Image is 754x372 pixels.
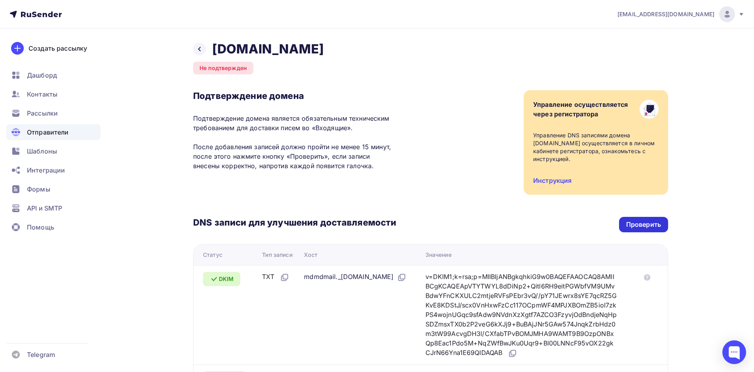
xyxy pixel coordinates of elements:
[27,165,65,175] span: Интеграции
[28,44,87,53] div: Создать рассылку
[6,181,101,197] a: Формы
[212,41,324,57] h2: [DOMAIN_NAME]
[27,203,62,213] span: API и SMTP
[304,251,317,259] div: Хост
[626,220,661,229] div: Проверить
[27,89,57,99] span: Контакты
[27,108,58,118] span: Рассылки
[27,70,57,80] span: Дашборд
[6,143,101,159] a: Шаблоны
[6,105,101,121] a: Рассылки
[617,6,745,22] a: [EMAIL_ADDRESS][DOMAIN_NAME]
[262,272,289,282] div: TXT
[6,124,101,140] a: Отправители
[6,67,101,83] a: Дашборд
[193,217,396,230] h3: DNS записи для улучшения доставляемости
[533,177,572,184] a: Инструкция
[533,100,628,119] div: Управление осуществляется через регистратора
[617,10,714,18] span: [EMAIL_ADDRESS][DOMAIN_NAME]
[203,251,222,259] div: Статус
[27,184,50,194] span: Формы
[6,86,101,102] a: Контакты
[27,222,54,232] span: Помощь
[193,62,253,74] div: Не подтвержден
[425,272,617,358] div: v=DKIM1;k=rsa;p=MIIBIjANBgkqhkiG9w0BAQEFAAOCAQ8AMIIBCgKCAQEApVTYTWYL8dDiNp2+Qitl6RH9eitPGWbfVM9UM...
[27,350,55,359] span: Telegram
[193,90,396,101] h3: Подтверждение домена
[193,114,396,171] p: Подтверждение домена является обязательным техническим требованием для доставки писем во «Входящи...
[219,275,234,283] span: DKIM
[533,131,659,163] div: Управление DNS записями домена [DOMAIN_NAME] осуществляется в личном кабинете регистратора, ознак...
[27,146,57,156] span: Шаблоны
[262,251,292,259] div: Тип записи
[27,127,69,137] span: Отправители
[425,251,452,259] div: Значение
[304,272,406,282] div: mdmdmail._[DOMAIN_NAME]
